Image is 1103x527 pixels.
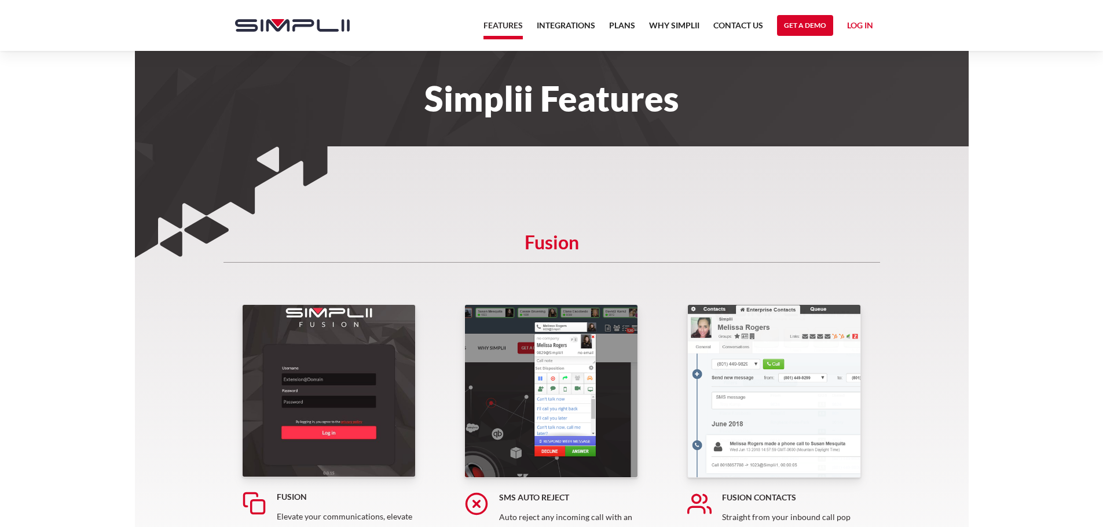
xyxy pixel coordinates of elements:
a: Why Simplii [649,19,699,39]
h5: Fusion Contacts [722,492,861,503]
h5: Fusion [277,491,416,503]
h5: SMS Auto Reject [499,492,638,503]
a: Features [483,19,523,39]
h1: Simplii Features [223,86,880,111]
a: Log in [847,19,873,36]
img: Simplii [235,19,350,32]
a: Integrations [537,19,595,39]
a: Contact US [713,19,763,39]
h5: Fusion [223,237,880,263]
a: Get a Demo [777,15,833,36]
a: Plans [609,19,635,39]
